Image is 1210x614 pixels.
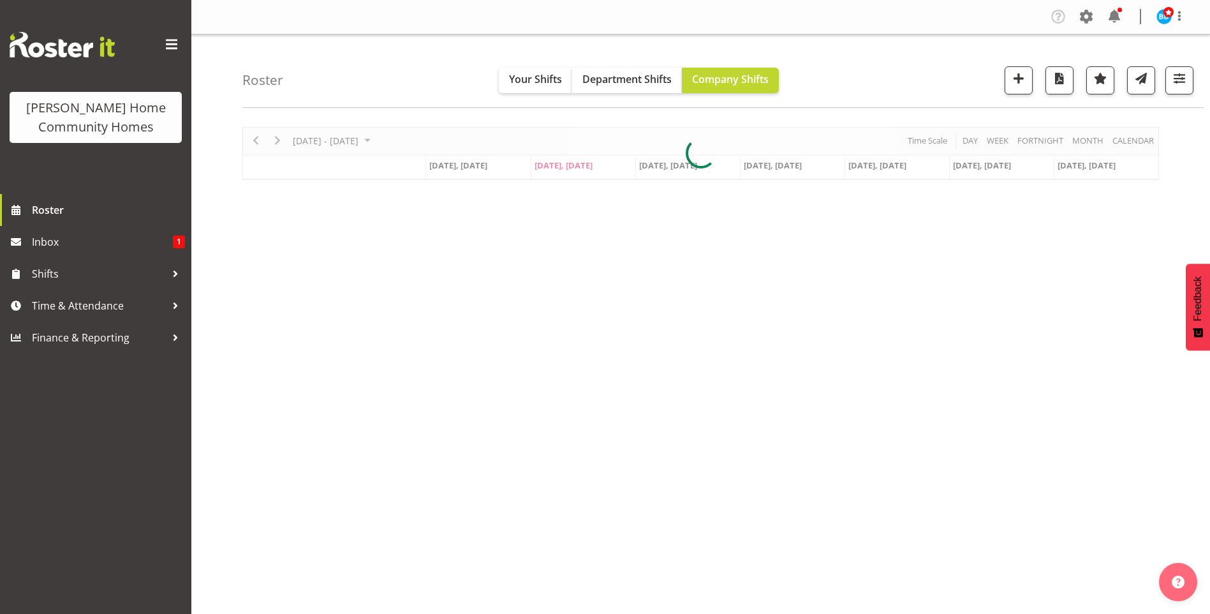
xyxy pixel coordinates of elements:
button: Add a new shift [1005,66,1033,94]
div: [PERSON_NAME] Home Community Homes [22,98,169,137]
span: Inbox [32,232,173,251]
span: Your Shifts [509,72,562,86]
span: Feedback [1192,276,1204,321]
span: Company Shifts [692,72,769,86]
button: Download a PDF of the roster according to the set date range. [1045,66,1074,94]
span: Time & Attendance [32,296,166,315]
img: Rosterit website logo [10,32,115,57]
button: Department Shifts [572,68,682,93]
button: Feedback - Show survey [1186,264,1210,350]
button: Your Shifts [499,68,572,93]
button: Highlight an important date within the roster. [1086,66,1114,94]
button: Filter Shifts [1165,66,1193,94]
img: help-xxl-2.png [1172,576,1184,588]
span: Department Shifts [582,72,672,86]
span: Shifts [32,264,166,283]
button: Send a list of all shifts for the selected filtered period to all rostered employees. [1127,66,1155,94]
span: Roster [32,200,185,220]
img: barbara-dunlop8515.jpg [1156,9,1172,24]
button: Company Shifts [682,68,779,93]
span: 1 [173,236,185,248]
span: Finance & Reporting [32,328,166,347]
h4: Roster [242,73,283,87]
